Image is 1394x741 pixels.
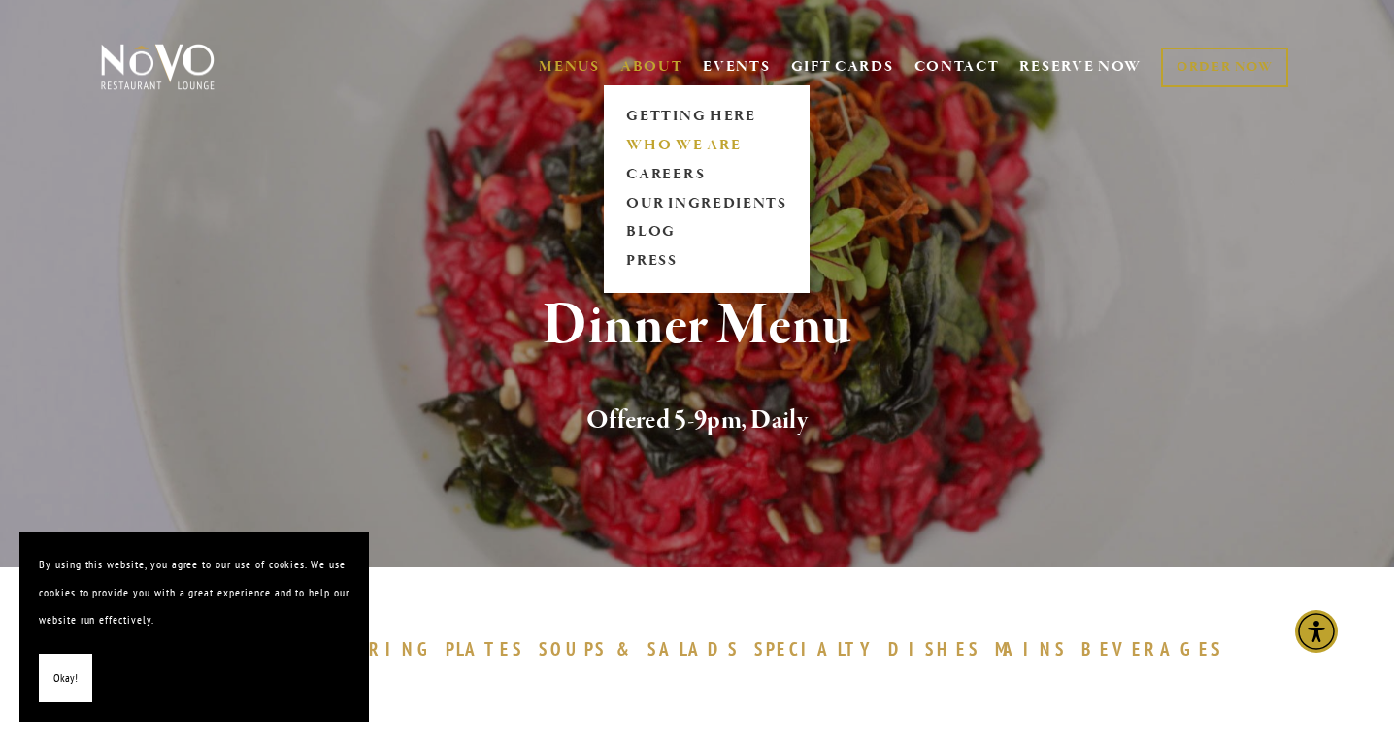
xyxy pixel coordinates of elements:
span: SHARING [318,637,437,660]
span: SOUPS [539,637,607,660]
p: By using this website, you agree to our use of cookies. We use cookies to provide you with a grea... [39,551,349,634]
span: PLATES [446,637,524,660]
span: DISHES [888,637,980,660]
a: BLOG [620,218,793,247]
a: SOUPS&SALADS [539,637,749,660]
a: MENUS [539,57,600,77]
a: BEVERAGES [1081,637,1233,660]
a: EVENTS [703,57,770,77]
a: MAINS [995,637,1078,660]
span: & [616,637,638,660]
h1: Dinner Menu [133,295,1261,358]
div: Accessibility Menu [1295,610,1338,653]
span: SPECIALTY [754,637,879,660]
a: ABOUT [620,57,683,77]
a: CAREERS [620,160,793,189]
section: Cookie banner [19,532,369,722]
button: Okay! [39,654,92,703]
span: SALADS [647,637,741,660]
a: GETTING HERE [620,102,793,131]
a: SHARINGPLATES [318,637,534,660]
a: ORDER NOW [1161,48,1288,87]
h2: Offered 5-9pm, Daily [133,401,1261,441]
a: WHO WE ARE [620,131,793,160]
span: MAINS [995,637,1068,660]
a: OUR INGREDIENTS [620,189,793,218]
a: PRESS [620,247,793,276]
a: CONTACT [914,48,1000,85]
a: RESERVE NOW [1019,48,1142,85]
span: Okay! [53,664,78,693]
a: GIFT CARDS [791,48,894,85]
a: SPECIALTYDISHES [754,637,989,660]
span: BEVERAGES [1081,637,1223,660]
img: Novo Restaurant &amp; Lounge [97,43,218,91]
